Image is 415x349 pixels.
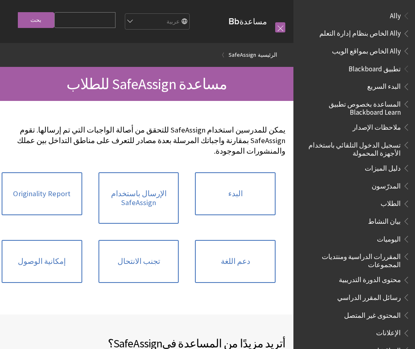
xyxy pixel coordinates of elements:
a: مساعدةBb [229,16,267,26]
a: دعم اللغة [195,240,276,283]
a: SafeAssign [229,50,256,60]
strong: Bb [229,16,240,27]
a: الإرسال باستخدام SafeAssign [98,172,179,224]
span: الطلاب [381,197,401,208]
span: محتوى الدورة التدريبية [339,273,401,284]
span: Ally [390,9,401,20]
a: Originality Report [2,172,82,215]
span: البدء السريع [367,80,401,91]
span: المقررات الدراسية ومنتديات المجموعات [303,250,401,269]
a: تجنب الانتحال [98,240,179,283]
span: Ally الخاص بمواقع الويب [332,44,401,55]
span: Ally الخاص بنظام إدارة التعلم [319,27,401,38]
span: المساعدة بخصوص تطبيق Blackboard Learn [303,97,401,116]
a: إمكانية الوصول [2,240,82,283]
span: ملاحظات الإصدار [353,120,401,131]
span: تطبيق Blackboard [349,62,401,73]
input: بحث [18,12,54,28]
span: تسجيل الدخول التلقائي باستخدام الأجهزة المحمولة [303,138,401,157]
span: المدرّسون [372,179,401,190]
select: Site Language Selector [124,14,189,30]
span: المحتوى غير المتصل [344,308,401,319]
p: يمكن للمدرسين استخدام SafeAssign للتحقق من أصالة الواجبات التي تم إرسالها. تقوم SafeAssign بمقارن... [8,125,285,157]
span: رسائل المقرر الدراسي [337,291,401,302]
nav: Book outline for Anthology Ally Help [298,9,410,58]
span: بيان النشاط [368,214,401,225]
span: دليل الميزات [365,161,401,172]
span: الإعلانات [376,326,401,337]
span: اليوميات [377,232,401,243]
a: الرئيسية [258,50,277,60]
a: البدء [195,172,276,215]
span: مساعدة SafeAssign للطلاب [66,75,227,93]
